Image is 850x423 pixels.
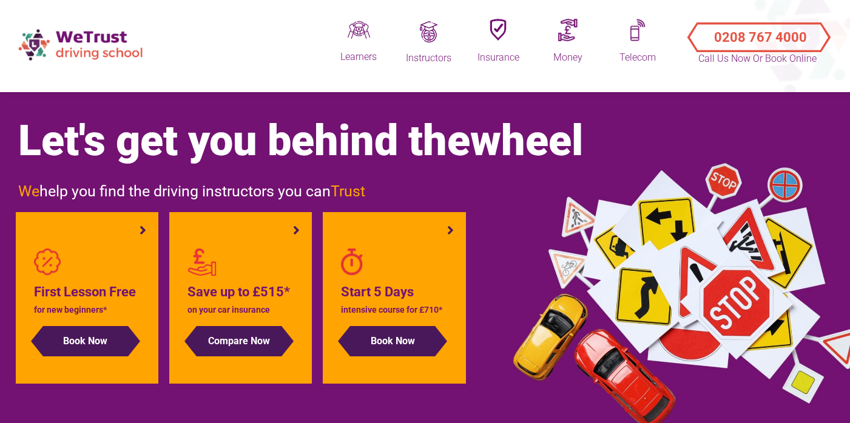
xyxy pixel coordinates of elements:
[607,51,668,65] div: Telecom
[341,282,448,302] h4: Start 5 Days
[331,182,365,200] span: Trust
[350,326,435,356] button: Book Now
[34,282,141,302] h4: First Lesson Free
[187,305,270,315] span: on your car insurance
[398,52,459,65] div: Instructors
[558,19,578,41] img: Moneyq.png
[18,182,365,200] span: help you find the driving instructors you can
[341,305,442,315] span: intensive course for £710*
[197,326,282,356] button: Compare Now
[187,248,217,276] img: red-personal-loans2.png
[348,19,370,41] img: Driveq.png
[12,23,152,66] img: wetrust-ds-logo.png
[187,248,294,356] a: Save up to £515* on your car insurance Compare Now
[630,19,646,41] img: Mobileq.png
[468,51,528,65] div: Insurance
[538,51,598,65] div: Money
[697,52,818,66] p: Call Us Now or Book Online
[692,19,823,44] button: Call Us Now or Book Online
[418,21,439,42] img: Trainingq.png
[18,116,583,165] span: Let's get you behind the
[490,19,507,41] img: Insuranceq.png
[328,50,389,64] div: Learners
[677,12,838,55] a: Call Us Now or Book Online 0208 767 4000
[470,116,583,165] span: wheel
[341,248,363,276] img: stopwatch-regular.png
[341,248,448,356] a: Start 5 Days intensive course for £710* Book Now
[34,305,107,315] span: for new beginners*
[43,326,128,356] button: Book Now
[18,182,39,200] span: We
[187,282,294,302] h4: Save up to £515*
[34,248,141,356] a: First Lesson Free for new beginners* Book Now
[34,248,61,276] img: badge-percent-light.png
